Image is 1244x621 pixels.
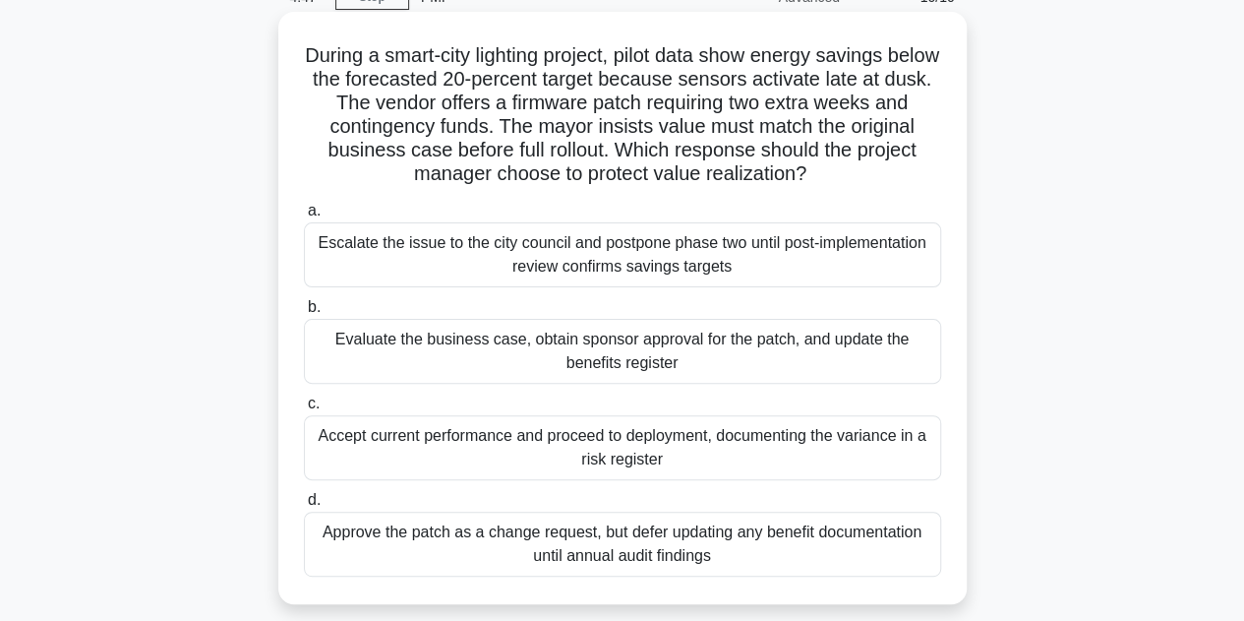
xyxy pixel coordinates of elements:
[302,43,943,187] h5: During a smart-city lighting project, pilot data show energy savings below the forecasted 20-perc...
[308,298,321,315] span: b.
[304,222,941,287] div: Escalate the issue to the city council and postpone phase two until post-implementation review co...
[304,319,941,384] div: Evaluate the business case, obtain sponsor approval for the patch, and update the benefits register
[304,415,941,480] div: Accept current performance and proceed to deployment, documenting the variance in a risk register
[308,491,321,508] span: d.
[308,202,321,218] span: a.
[304,512,941,577] div: Approve the patch as a change request, but defer updating any benefit documentation until annual ...
[308,395,320,411] span: c.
